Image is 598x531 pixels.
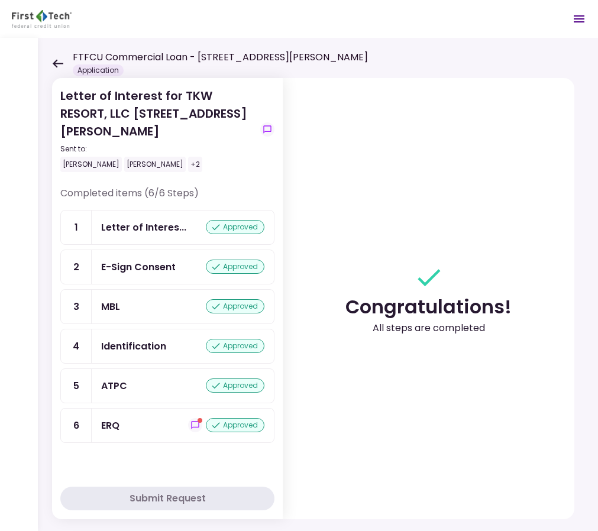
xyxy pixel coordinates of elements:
div: ATPC [101,378,127,393]
img: Partner icon [12,10,72,28]
h1: FTFCU Commercial Loan - [STREET_ADDRESS][PERSON_NAME] [73,50,368,64]
div: 4 [61,329,92,363]
a: 1Letter of Interestapproved [60,210,274,245]
div: 5 [61,369,92,403]
button: show-messages [260,122,274,137]
div: approved [206,378,264,393]
div: approved [206,339,264,353]
div: Completed items (6/6 Steps) [60,186,274,210]
div: +2 [188,157,202,172]
div: approved [206,299,264,313]
div: E-Sign Consent [101,260,176,274]
div: Letter of Interest [101,220,186,235]
a: 5ATPCapproved [60,368,274,403]
a: 4Identificationapproved [60,329,274,364]
div: ERQ [101,418,119,433]
div: 3 [61,290,92,323]
div: MBL [101,299,120,314]
a: 2E-Sign Consentapproved [60,250,274,284]
a: 3MBLapproved [60,289,274,324]
div: Letter of Interest for TKW RESORT, LLC [STREET_ADDRESS][PERSON_NAME] [60,87,256,172]
div: approved [206,260,264,274]
div: All steps are completed [373,321,485,335]
div: Identification [101,339,166,354]
div: approved [206,220,264,234]
div: Congratulations! [345,293,512,321]
div: Sent to: [60,144,256,154]
div: Submit Request [130,491,206,506]
button: Open menu [565,5,593,33]
div: 6 [61,409,92,442]
div: approved [206,418,264,432]
div: [PERSON_NAME] [60,157,122,172]
div: Application [73,64,124,76]
button: Submit Request [60,487,274,510]
div: 2 [61,250,92,284]
a: 6ERQshow-messagesapproved [60,408,274,443]
div: [PERSON_NAME] [124,157,186,172]
button: show-messages [188,418,202,432]
div: 1 [61,211,92,244]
